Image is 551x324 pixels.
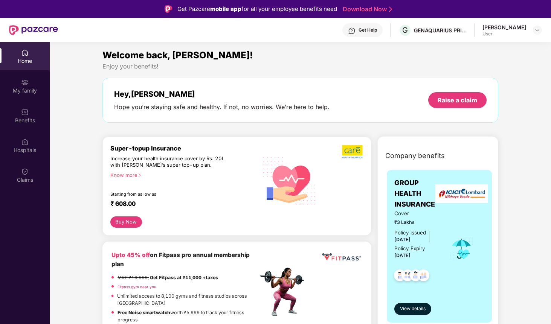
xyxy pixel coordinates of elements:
img: svg+xml;base64,PHN2ZyB4bWxucz0iaHR0cDovL3d3dy53My5vcmcvMjAwMC9zdmciIHdpZHRoPSI0OC45NDMiIGhlaWdodD... [406,267,425,286]
img: svg+xml;base64,PHN2ZyBpZD0iRHJvcGRvd24tMzJ4MzIiIHhtbG5zPSJodHRwOi8vd3d3LnczLm9yZy8yMDAwL3N2ZyIgd2... [534,27,540,33]
img: Stroke [389,5,392,13]
img: svg+xml;base64,PHN2ZyBpZD0iSG9zcGl0YWxzIiB4bWxucz0iaHR0cDovL3d3dy53My5vcmcvMjAwMC9zdmciIHdpZHRoPS... [21,138,29,146]
img: b5dec4f62d2307b9de63beb79f102df3.png [342,145,363,159]
button: Buy Now [110,216,142,228]
img: Logo [165,5,172,13]
div: Hope you’re staying safe and healthy. If not, no worries. We’re here to help. [114,103,330,111]
img: svg+xml;base64,PHN2ZyBpZD0iSG9tZSIgeG1sbnM9Imh0dHA6Ly93d3cudzMub3JnLzIwMDAvc3ZnIiB3aWR0aD0iMjAiIG... [21,49,29,56]
img: svg+xml;base64,PHN2ZyB4bWxucz0iaHR0cDovL3d3dy53My5vcmcvMjAwMC9zdmciIHdpZHRoPSI0OC45NDMiIGhlaWdodD... [391,267,409,286]
div: GENAQUARIUS PRIVATE LIMITED [414,27,467,34]
img: svg+xml;base64,PHN2ZyB4bWxucz0iaHR0cDovL3d3dy53My5vcmcvMjAwMC9zdmciIHhtbG5zOnhsaW5rPSJodHRwOi8vd3... [258,148,321,213]
img: icon [449,236,474,261]
span: [DATE] [394,237,411,242]
div: User [482,31,526,37]
a: Fitpass gym near you [118,284,156,289]
img: svg+xml;base64,PHN2ZyBpZD0iQ2xhaW0iIHhtbG5zPSJodHRwOi8vd3d3LnczLm9yZy8yMDAwL3N2ZyIgd2lkdGg9IjIwIi... [21,168,29,175]
strong: mobile app [210,5,241,12]
img: fppp.png [321,251,362,264]
span: ₹3 Lakhs [394,219,439,226]
div: Get Help [359,27,377,33]
img: svg+xml;base64,PHN2ZyB4bWxucz0iaHR0cDovL3d3dy53My5vcmcvMjAwMC9zdmciIHdpZHRoPSI0OC45NDMiIGhlaWdodD... [414,267,433,286]
div: Starting from as low as [110,192,226,197]
span: GROUP HEALTH INSURANCE [394,178,439,210]
span: Welcome back, [PERSON_NAME]! [102,50,253,61]
div: [PERSON_NAME] [482,24,526,31]
img: fpp.png [258,266,311,318]
img: New Pazcare Logo [9,25,58,35]
div: Hey, [PERSON_NAME] [114,90,330,99]
img: insurerLogo [435,184,488,203]
span: G [402,26,408,35]
span: Cover [394,210,439,218]
img: svg+xml;base64,PHN2ZyBpZD0iQmVuZWZpdHMiIHhtbG5zPSJodHRwOi8vd3d3LnczLm9yZy8yMDAwL3N2ZyIgd2lkdGg9Ij... [21,108,29,116]
p: worth ₹5,999 to track your fitness progress [118,309,258,324]
b: Upto 45% off [111,251,150,259]
div: Get Pazcare for all your employee benefits need [177,5,337,14]
strong: Get Fitpass at ₹11,000 +taxes [150,275,218,280]
div: Policy Expiry [394,245,425,253]
strong: Free Noise smartwatch [118,310,170,315]
span: [DATE] [394,253,411,258]
img: svg+xml;base64,PHN2ZyB3aWR0aD0iMjAiIGhlaWdodD0iMjAiIHZpZXdCb3g9IjAgMCAyMCAyMCIgZmlsbD0ibm9uZSIgeG... [21,79,29,86]
img: svg+xml;base64,PHN2ZyB4bWxucz0iaHR0cDovL3d3dy53My5vcmcvMjAwMC9zdmciIHdpZHRoPSI0OC45MTUiIGhlaWdodD... [398,267,417,286]
button: View details [394,303,431,315]
del: MRP ₹19,999, [118,275,149,280]
div: Policy issued [394,229,426,237]
a: Download Now [343,5,390,13]
span: Company benefits [385,151,445,161]
div: Super-topup Insurance [110,145,258,152]
div: ₹ 608.00 [110,200,250,209]
span: View details [400,305,426,312]
span: right [137,173,142,177]
img: svg+xml;base64,PHN2ZyBpZD0iSGVscC0zMngzMiIgeG1sbnM9Imh0dHA6Ly93d3cudzMub3JnLzIwMDAvc3ZnIiB3aWR0aD... [348,27,356,35]
p: Unlimited access to 8,100 gyms and fitness studios across [GEOGRAPHIC_DATA] [117,292,258,307]
div: Increase your health insurance cover by Rs. 20L with [PERSON_NAME]’s super top-up plan. [110,155,226,169]
b: on Fitpass pro annual membership plan [111,251,250,268]
div: Raise a claim [438,96,477,104]
div: Enjoy your benefits! [102,62,498,70]
div: Know more [110,172,253,177]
